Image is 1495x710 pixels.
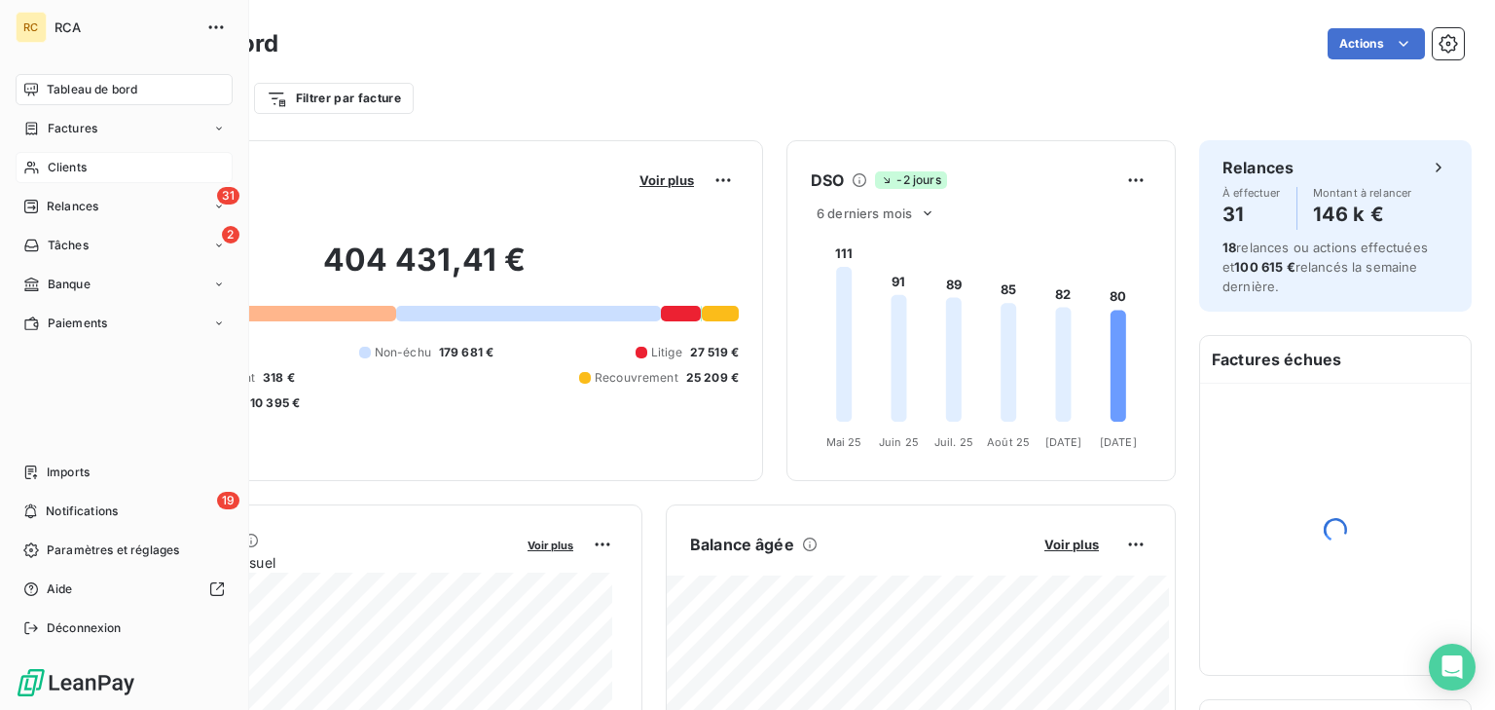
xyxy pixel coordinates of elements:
a: Aide [16,574,233,605]
button: Actions [1328,28,1425,59]
span: Déconnexion [47,619,122,637]
span: Montant à relancer [1313,187,1412,199]
tspan: [DATE] [1045,435,1082,449]
span: 179 681 € [439,344,493,361]
span: Paramètres et réglages [47,542,179,559]
span: Voir plus [1044,537,1099,552]
tspan: Mai 25 [826,435,862,449]
span: Chiffre d'affaires mensuel [110,552,514,573]
button: Voir plus [522,536,579,553]
img: Logo LeanPay [16,667,136,698]
span: Aide [47,580,73,598]
span: 31 [217,187,239,205]
div: RC [16,12,47,43]
tspan: Juin 25 [879,435,919,449]
span: Clients [48,159,87,176]
span: Tableau de bord [47,81,137,98]
span: Imports [47,464,90,481]
tspan: Juil. 25 [934,435,973,449]
span: Non-échu [375,344,431,361]
h6: Balance âgée [690,533,794,556]
span: Factures [48,120,97,137]
button: Filtrer par facture [254,83,414,114]
div: Open Intercom Messenger [1429,644,1476,691]
h2: 404 431,41 € [110,241,739,299]
span: RCA [55,19,195,35]
span: 25 209 € [686,369,739,387]
h4: 146 k € [1313,199,1412,230]
span: 100 615 € [1234,259,1294,275]
h6: Factures échues [1200,336,1471,383]
h6: DSO [811,168,844,192]
span: 18 [1222,240,1236,255]
tspan: Août 25 [987,435,1030,449]
tspan: [DATE] [1100,435,1137,449]
span: Voir plus [639,172,694,188]
h6: Relances [1222,156,1294,179]
span: Notifications [46,503,118,520]
span: Recouvrement [595,369,678,387]
h4: 31 [1222,199,1281,230]
span: 19 [217,492,239,509]
span: Voir plus [528,539,573,552]
button: Voir plus [634,171,700,189]
span: Paiements [48,315,107,332]
span: -2 jours [875,171,946,189]
span: Tâches [48,237,89,254]
span: 318 € [263,369,295,387]
span: Banque [48,276,91,293]
span: 6 derniers mois [817,206,912,221]
button: Voir plus [1039,536,1105,553]
span: Relances [47,198,98,215]
span: relances ou actions effectuées et relancés la semaine dernière. [1222,240,1428,294]
span: -10 395 € [244,394,300,412]
span: 2 [222,226,239,243]
span: Litige [651,344,682,361]
span: À effectuer [1222,187,1281,199]
span: 27 519 € [690,344,739,361]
